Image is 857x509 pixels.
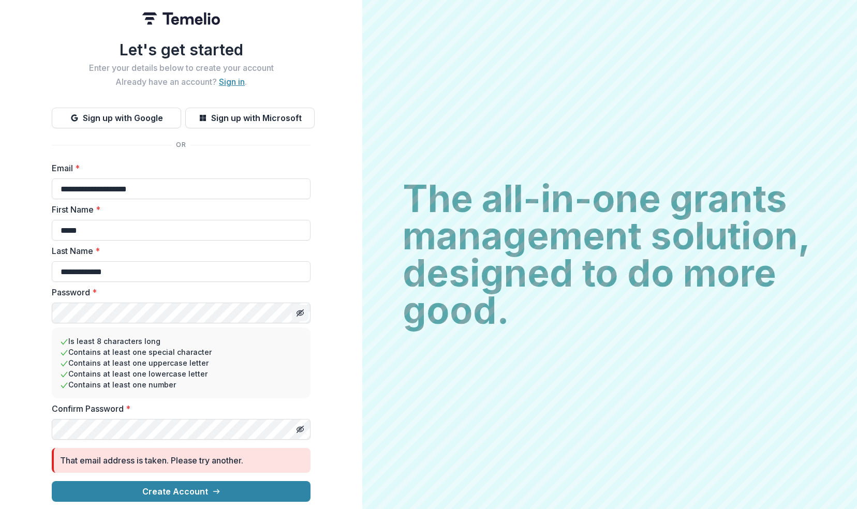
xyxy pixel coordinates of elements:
[52,402,304,415] label: Confirm Password
[52,286,304,298] label: Password
[52,481,311,502] button: Create Account
[60,357,302,368] li: Contains at least one uppercase letter
[292,305,308,321] button: Toggle password visibility
[60,347,302,357] li: Contains at least one special character
[60,454,243,467] div: That email address is taken. Please try another.
[52,108,181,128] button: Sign up with Google
[52,203,304,216] label: First Name
[292,421,308,438] button: Toggle password visibility
[52,162,304,174] label: Email
[52,77,311,87] h2: Already have an account? .
[52,63,311,73] h2: Enter your details below to create your account
[52,40,311,59] h1: Let's get started
[142,12,220,25] img: Temelio
[60,336,302,347] li: Is least 8 characters long
[185,108,315,128] button: Sign up with Microsoft
[52,245,304,257] label: Last Name
[60,368,302,379] li: Contains at least one lowercase letter
[60,379,302,390] li: Contains at least one number
[219,77,245,87] a: Sign in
